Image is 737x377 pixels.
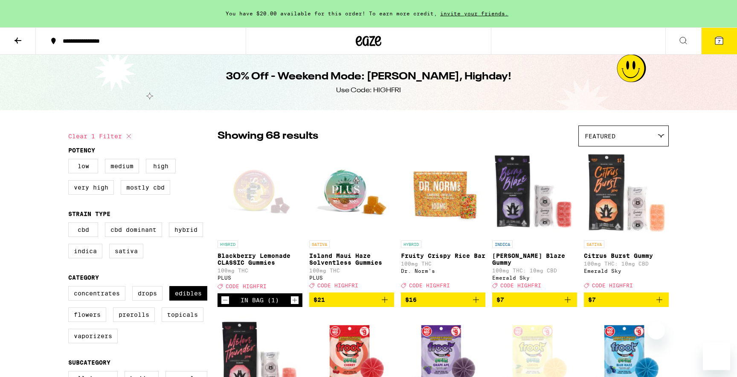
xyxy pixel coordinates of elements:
p: 100mg THC: 10mg CBD [492,268,577,273]
label: Mostly CBD [121,180,170,195]
span: $16 [405,296,417,303]
p: HYBRID [218,240,238,248]
h1: 30% Off - Weekend Mode: [PERSON_NAME], Highday! [226,70,511,84]
div: Use Code: HIGHFRI [336,86,401,95]
span: CODE HIGHFRI [592,283,633,288]
a: Open page for Citrus Burst Gummy from Emerald Sky [584,151,669,292]
p: SATIVA [309,240,330,248]
a: Open page for Fruity Crispy Rice Bar from Dr. Norm's [401,151,486,292]
button: Decrement [221,296,229,304]
label: Medium [105,159,139,173]
a: Open page for Blackberry Lemonade CLASSIC Gummies from PLUS [218,151,302,293]
label: CBD Dominant [105,222,162,237]
p: 100mg THC: 10mg CBD [584,261,669,266]
label: Concentrates [68,286,125,301]
div: Emerald Sky [492,275,577,281]
button: Add to bag [492,292,577,307]
legend: Potency [68,147,95,154]
span: Featured [585,133,615,140]
div: PLUS [218,275,302,281]
label: Edibles [169,286,207,301]
p: Blackberry Lemonade CLASSIC Gummies [218,252,302,266]
div: Emerald Sky [584,268,669,274]
span: $7 [588,296,596,303]
img: Emerald Sky - Berry Blaze Gummy [492,151,577,236]
p: INDICA [492,240,513,248]
button: Add to bag [401,292,486,307]
label: Indica [68,244,102,258]
label: Prerolls [113,307,155,322]
p: [PERSON_NAME] Blaze Gummy [492,252,577,266]
span: CODE HIGHFRI [226,283,267,289]
legend: Subcategory [68,359,110,366]
span: CODE HIGHFRI [317,283,358,288]
div: Dr. Norm's [401,268,486,274]
span: invite your friends. [437,11,511,16]
p: 100mg THC [218,268,302,273]
div: In Bag (1) [241,297,279,304]
p: Showing 68 results [218,129,318,143]
img: Dr. Norm's - Fruity Crispy Rice Bar [401,151,486,236]
div: PLUS [309,275,394,281]
button: Increment [290,296,299,304]
iframe: Button to launch messaging window [703,343,730,370]
a: Open page for Berry Blaze Gummy from Emerald Sky [492,151,577,292]
button: Add to bag [584,292,669,307]
span: $21 [313,296,325,303]
span: CODE HIGHFRI [500,283,541,288]
span: 7 [718,39,720,44]
p: Citrus Burst Gummy [584,252,669,259]
label: Sativa [109,244,143,258]
label: Vaporizers [68,329,118,343]
label: Very High [68,180,114,195]
span: $7 [496,296,504,303]
img: Emerald Sky - Citrus Burst Gummy [584,151,669,236]
label: Drops [132,286,162,301]
a: Open page for Island Maui Haze Solventless Gummies from PLUS [309,151,394,292]
p: 100mg THC [401,261,486,266]
img: PLUS - Island Maui Haze Solventless Gummies [309,151,394,236]
legend: Category [68,274,99,281]
button: Add to bag [309,292,394,307]
span: CODE HIGHFRI [409,283,450,288]
label: High [146,159,176,173]
label: Low [68,159,98,173]
p: SATIVA [584,240,604,248]
label: CBD [68,222,98,237]
button: 7 [701,28,737,54]
label: Hybrid [169,222,203,237]
legend: Strain Type [68,210,110,217]
p: HYBRID [401,240,421,248]
button: Clear 1 filter [68,126,134,147]
label: Topicals [162,307,203,322]
p: Fruity Crispy Rice Bar [401,252,486,259]
p: 100mg THC [309,268,394,273]
iframe: Close message [648,322,665,339]
span: You have $20.00 available for this order! To earn more credit, [226,11,437,16]
label: Flowers [68,307,106,322]
p: Island Maui Haze Solventless Gummies [309,252,394,266]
